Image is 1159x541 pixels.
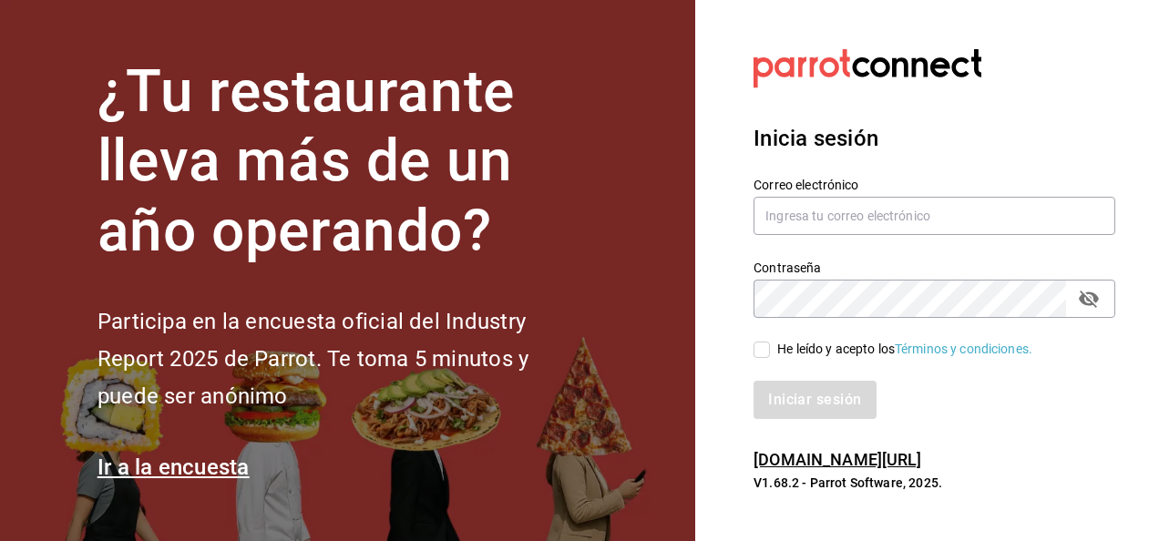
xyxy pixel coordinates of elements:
[1073,283,1104,314] button: passwordField
[754,474,1115,492] p: V1.68.2 - Parrot Software, 2025.
[895,342,1032,356] a: Términos y condiciones.
[754,450,921,469] a: [DOMAIN_NAME][URL]
[754,260,1115,273] label: Contraseña
[97,454,250,480] a: Ir a la encuesta
[97,57,590,267] h1: ¿Tu restaurante lleva más de un año operando?
[754,122,1115,155] h3: Inicia sesión
[754,178,1115,190] label: Correo electrónico
[754,197,1115,235] input: Ingresa tu correo electrónico
[97,303,590,414] h2: Participa en la encuesta oficial del Industry Report 2025 de Parrot. Te toma 5 minutos y puede se...
[777,340,1032,359] div: He leído y acepto los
